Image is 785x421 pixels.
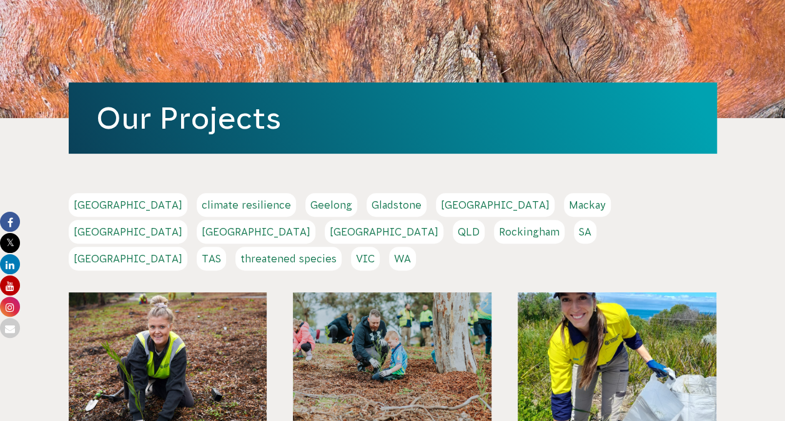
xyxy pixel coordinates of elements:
a: climate resilience [197,193,296,217]
a: Gladstone [367,193,427,217]
a: [GEOGRAPHIC_DATA] [69,220,187,244]
a: threatened species [235,247,342,270]
a: QLD [453,220,485,244]
a: Mackay [564,193,611,217]
a: Our Projects [96,101,281,135]
a: [GEOGRAPHIC_DATA] [325,220,443,244]
a: [GEOGRAPHIC_DATA] [69,193,187,217]
a: [GEOGRAPHIC_DATA] [436,193,555,217]
a: VIC [351,247,380,270]
a: [GEOGRAPHIC_DATA] [69,247,187,270]
a: SA [574,220,596,244]
a: [GEOGRAPHIC_DATA] [197,220,315,244]
a: TAS [197,247,226,270]
a: Rockingham [494,220,565,244]
a: Geelong [305,193,357,217]
a: WA [389,247,416,270]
